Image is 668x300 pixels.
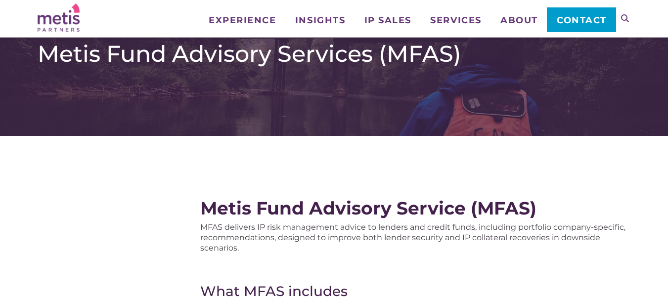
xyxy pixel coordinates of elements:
[430,16,481,25] span: Services
[38,40,631,68] h1: Metis Fund Advisory Services (MFAS)
[200,283,630,300] h3: What MFAS includes
[500,16,538,25] span: About
[547,7,616,32] a: Contact
[200,197,536,219] strong: Metis Fund Advisory Service (MFAS)
[209,16,276,25] span: Experience
[200,222,630,253] p: MFAS delivers IP risk management advice to lenders and credit funds, including portfolio company-...
[295,16,345,25] span: Insights
[364,16,411,25] span: IP Sales
[38,3,80,32] img: Metis Partners
[557,16,607,25] span: Contact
